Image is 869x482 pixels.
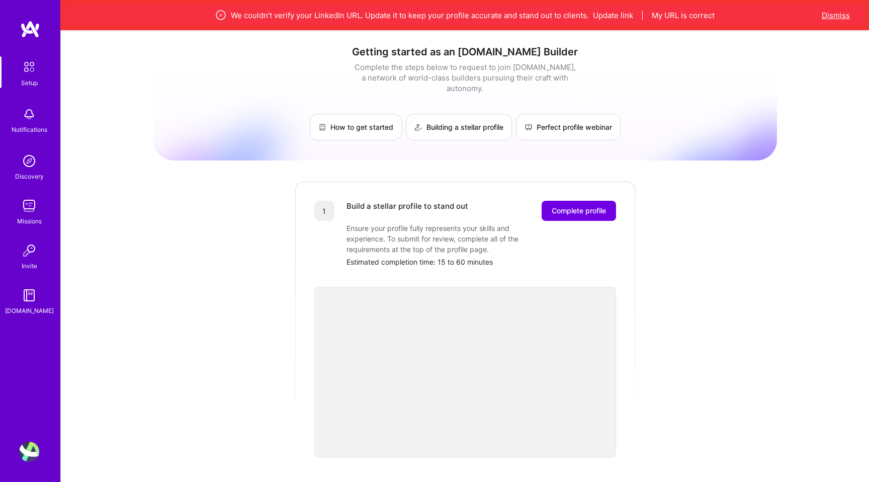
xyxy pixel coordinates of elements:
[516,114,621,140] a: Perfect profile webinar
[22,261,37,271] div: Invite
[822,10,850,21] button: Dismiss
[414,123,422,131] img: Building a stellar profile
[352,62,578,94] div: Complete the steps below to request to join [DOMAIN_NAME], a network of world-class builders purs...
[406,114,512,140] a: Building a stellar profile
[19,240,39,261] img: Invite
[314,287,616,457] iframe: video
[19,151,39,171] img: discovery
[5,305,54,316] div: [DOMAIN_NAME]
[12,124,47,135] div: Notifications
[641,10,644,21] span: |
[17,216,42,226] div: Missions
[346,257,616,267] div: Estimated completion time: 15 to 60 minutes
[310,114,402,140] a: How to get started
[19,285,39,305] img: guide book
[346,223,548,255] div: Ensure your profile fully represents your skills and experience. To submit for review, complete a...
[153,46,777,58] h1: Getting started as an [DOMAIN_NAME] Builder
[17,442,42,462] a: User Avatar
[593,10,633,21] button: Update link
[19,442,39,462] img: User Avatar
[19,56,40,77] img: setup
[318,123,326,131] img: How to get started
[21,77,38,88] div: Setup
[552,206,606,216] span: Complete profile
[113,9,817,21] div: We couldn’t verify your LinkedIn URL. Update it to keep your profile accurate and stand out to cl...
[542,201,616,221] button: Complete profile
[19,104,39,124] img: bell
[525,123,533,131] img: Perfect profile webinar
[346,201,468,221] div: Build a stellar profile to stand out
[652,10,715,21] button: My URL is correct
[15,171,44,182] div: Discovery
[19,196,39,216] img: teamwork
[20,20,40,38] img: logo
[314,201,334,221] div: 1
